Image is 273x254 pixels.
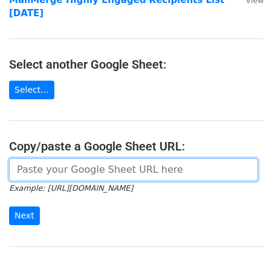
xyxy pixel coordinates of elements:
[9,81,54,99] a: Select...
[9,158,258,181] input: Paste your Google Sheet URL here
[213,196,273,254] iframe: Chat Widget
[9,206,40,225] input: Next
[9,184,133,193] small: Example: [URL][DOMAIN_NAME]
[9,57,264,72] h4: Select another Google Sheet:
[9,139,264,153] h4: Copy/paste a Google Sheet URL:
